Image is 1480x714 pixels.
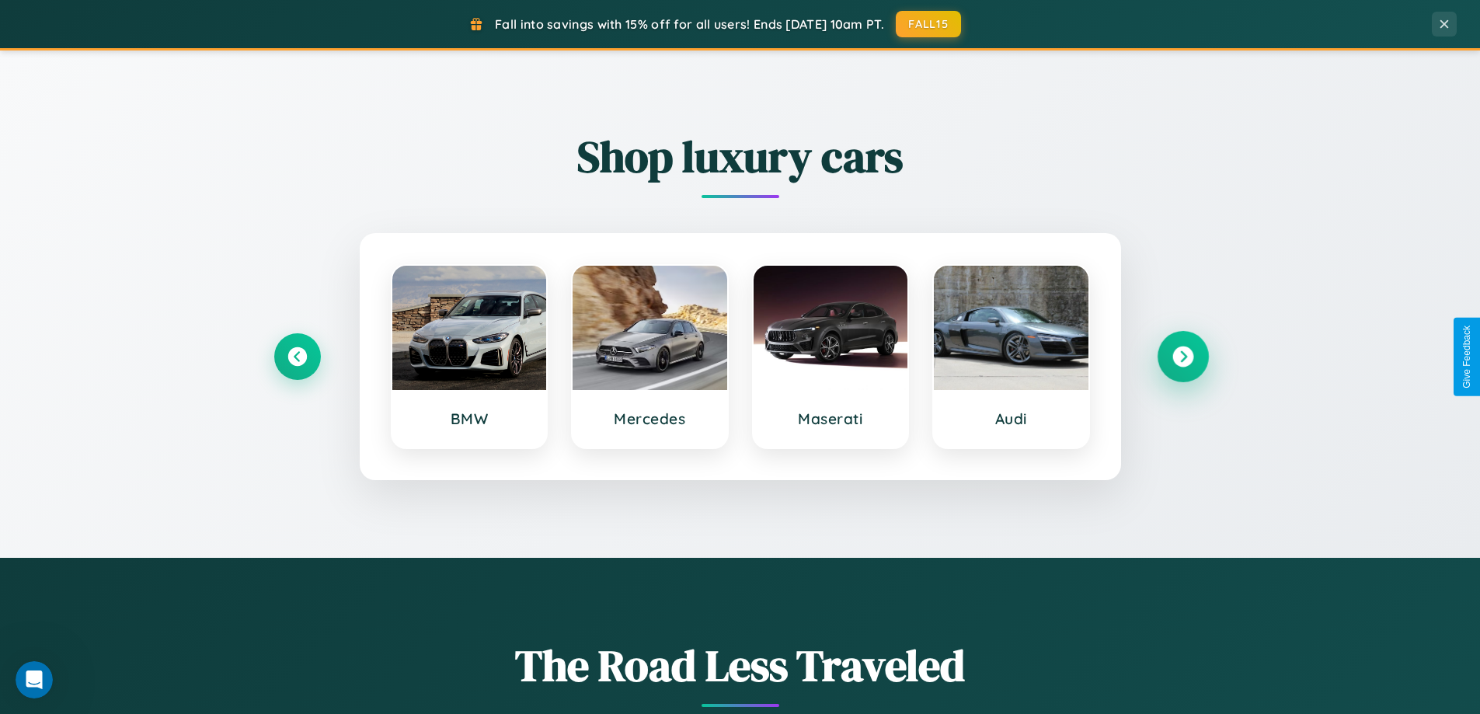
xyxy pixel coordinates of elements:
[274,636,1207,695] h1: The Road Less Traveled
[896,11,961,37] button: FALL15
[769,409,893,428] h3: Maserati
[16,661,53,698] iframe: Intercom live chat
[408,409,531,428] h3: BMW
[274,127,1207,186] h2: Shop luxury cars
[588,409,712,428] h3: Mercedes
[949,409,1073,428] h3: Audi
[495,16,884,32] span: Fall into savings with 15% off for all users! Ends [DATE] 10am PT.
[1461,326,1472,388] div: Give Feedback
